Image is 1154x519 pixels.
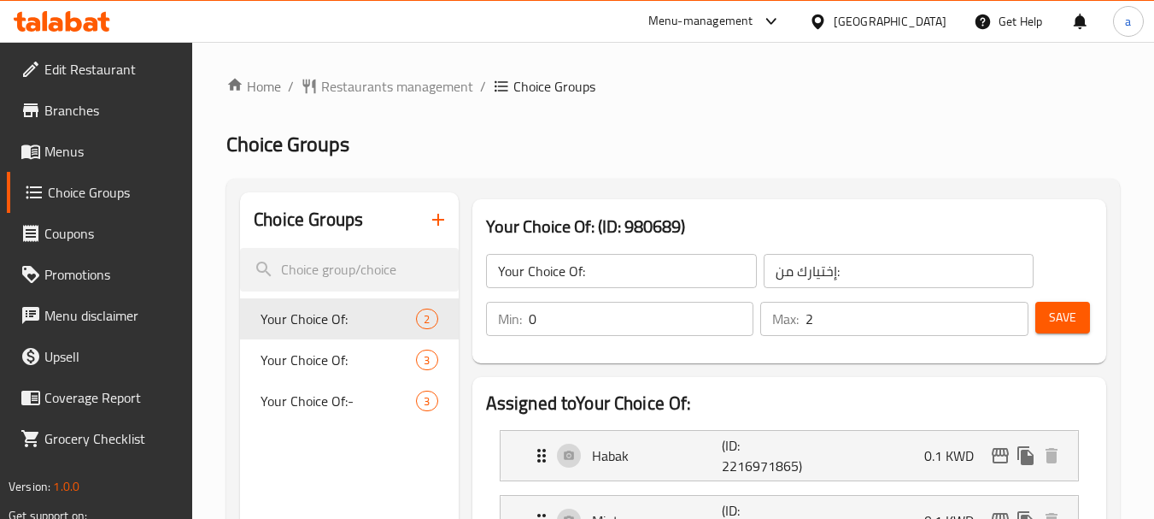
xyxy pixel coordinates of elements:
[834,12,946,31] div: [GEOGRAPHIC_DATA]
[722,435,809,476] p: (ID: 2216971865)
[417,311,436,327] span: 2
[9,475,50,498] span: Version:
[987,443,1013,469] button: edit
[261,350,416,370] span: Your Choice Of:
[44,428,179,449] span: Grocery Checklist
[48,182,179,203] span: Choice Groups
[480,76,486,97] li: /
[7,131,193,172] a: Menus
[486,391,1092,416] h2: Assigned to Your Choice Of:
[648,11,753,32] div: Menu-management
[417,393,436,410] span: 3
[417,352,436,369] span: 3
[1049,307,1076,328] span: Save
[261,391,416,411] span: Your Choice Of:-
[226,76,281,97] a: Home
[513,76,595,97] span: Choice Groups
[498,309,522,329] p: Min:
[44,264,179,285] span: Promotions
[416,350,437,370] div: Choices
[416,309,437,329] div: Choices
[7,254,193,295] a: Promotions
[261,309,416,329] span: Your Choice Of:
[924,445,987,466] p: 0.1 KWD
[7,336,193,377] a: Upsell
[486,423,1092,488] li: Expand
[7,213,193,254] a: Coupons
[226,125,349,163] span: Choice Groups
[321,76,473,97] span: Restaurants management
[240,248,458,292] input: search
[44,59,179,80] span: Edit Restaurant
[44,305,179,326] span: Menu disclaimer
[7,418,193,459] a: Grocery Checklist
[44,223,179,244] span: Coupons
[772,309,799,329] p: Max:
[53,475,79,498] span: 1.0.0
[1039,443,1064,469] button: delete
[1035,302,1090,333] button: Save
[7,172,193,213] a: Choice Groups
[1013,443,1039,469] button: duplicate
[240,298,458,339] div: Your Choice Of:2
[288,76,294,97] li: /
[254,207,363,233] h2: Choice Groups
[486,213,1092,240] h3: Your Choice Of: (ID: 980689)
[44,387,179,408] span: Coverage Report
[592,445,723,466] p: Habak
[240,380,458,422] div: Your Choice Of:-3
[226,76,1120,97] nav: breadcrumb
[301,76,473,97] a: Restaurants management
[1125,12,1131,31] span: a
[44,100,179,121] span: Branches
[7,49,193,90] a: Edit Restaurant
[7,295,193,336] a: Menu disclaimer
[416,391,437,411] div: Choices
[7,90,193,131] a: Branches
[44,141,179,162] span: Menus
[501,431,1078,481] div: Expand
[7,377,193,418] a: Coverage Report
[240,339,458,380] div: Your Choice Of:3
[44,346,179,367] span: Upsell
